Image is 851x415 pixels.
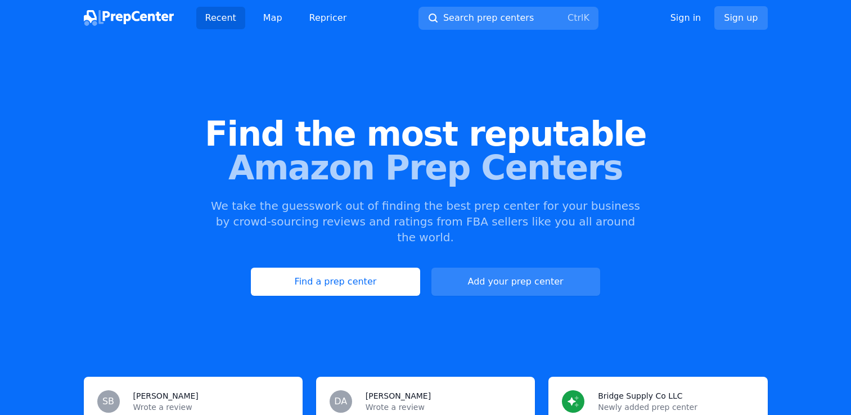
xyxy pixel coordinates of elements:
[196,7,245,29] a: Recent
[84,10,174,26] img: PrepCenter
[251,268,420,296] a: Find a prep center
[443,11,534,25] span: Search prep centers
[300,7,356,29] a: Repricer
[714,6,767,30] a: Sign up
[670,11,701,25] a: Sign in
[254,7,291,29] a: Map
[583,12,589,23] kbd: K
[18,151,833,184] span: Amazon Prep Centers
[366,402,521,413] p: Wrote a review
[18,117,833,151] span: Find the most reputable
[598,390,682,402] h3: Bridge Supply Co LLC
[366,390,431,402] h3: [PERSON_NAME]
[598,402,754,413] p: Newly added prep center
[431,268,600,296] a: Add your prep center
[418,7,598,30] button: Search prep centersCtrlK
[210,198,642,245] p: We take the guesswork out of finding the best prep center for your business by crowd-sourcing rev...
[102,397,114,406] span: SB
[568,12,583,23] kbd: Ctrl
[133,390,199,402] h3: [PERSON_NAME]
[334,397,347,406] span: DA
[133,402,289,413] p: Wrote a review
